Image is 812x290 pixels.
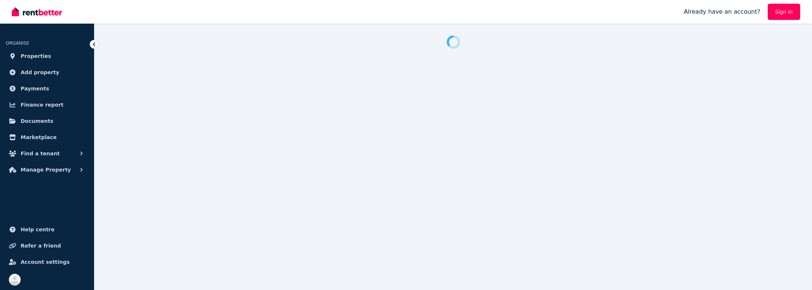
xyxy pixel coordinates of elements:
[6,222,88,237] a: Help centre
[6,65,88,80] a: Add property
[6,81,88,96] a: Payments
[21,68,59,77] span: Add property
[12,6,62,17] img: RentBetter
[6,97,88,112] a: Finance report
[21,241,61,250] span: Refer a friend
[768,4,800,20] a: Sign In
[6,238,88,253] a: Refer a friend
[6,162,88,177] button: Manage Property
[6,255,88,269] a: Account settings
[6,49,88,63] a: Properties
[21,84,49,93] span: Payments
[21,117,53,125] span: Documents
[21,52,51,61] span: Properties
[21,258,70,266] span: Account settings
[6,114,88,128] a: Documents
[21,133,56,142] span: Marketplace
[21,165,71,174] span: Manage Property
[6,41,29,46] span: ORGANISE
[6,130,88,145] a: Marketplace
[21,225,55,234] span: Help centre
[684,7,760,16] span: Already have an account?
[21,149,60,158] span: Find a tenant
[6,146,88,161] button: Find a tenant
[21,100,63,109] span: Finance report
